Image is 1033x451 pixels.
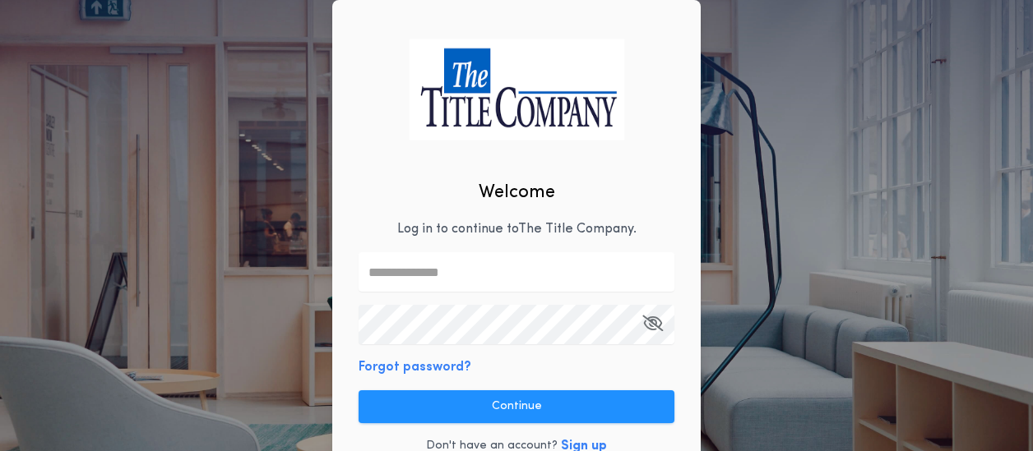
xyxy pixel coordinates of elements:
p: Log in to continue to The Title Company . [397,219,637,239]
img: logo [409,39,624,140]
button: Forgot password? [359,357,471,377]
h2: Welcome [479,179,555,206]
button: Continue [359,390,674,423]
